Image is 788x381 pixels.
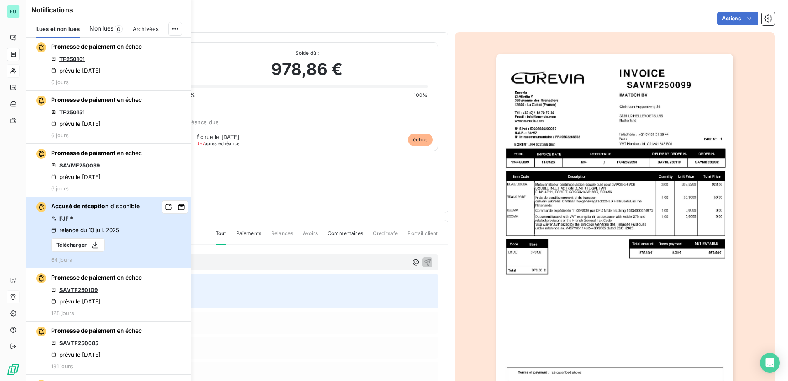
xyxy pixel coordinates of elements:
a: SAVMF250099 [59,162,100,169]
span: Promesse de paiement [51,149,115,156]
span: en échec [117,149,142,156]
span: Promesse de paiement [51,43,115,50]
button: Accusé de réception disponibleFJF *relance du 10 juil. 2025Télécharger64 jours [26,197,191,268]
span: en échec [117,274,142,281]
div: prévu le [DATE] [51,67,101,74]
div: prévu le [DATE] [51,298,101,305]
span: Relances [271,230,293,244]
button: Actions [717,12,758,25]
div: EU [7,5,20,18]
div: prévu le [DATE] [51,174,101,180]
a: SAVTF250109 [59,287,98,293]
span: Lues et non lues [36,26,80,32]
span: Échéance due [181,119,219,125]
span: 6 jours [51,79,69,85]
span: J+7 [197,141,204,146]
span: Accusé de réception [51,202,109,209]
span: Échue le [DATE] [197,134,239,140]
div: prévu le [DATE] [51,120,101,127]
span: Avoirs [303,230,318,244]
button: Promesse de paiement en échecSAVTF250109prévu le [DATE]128 jours [26,268,191,322]
span: Non lues [89,24,113,33]
div: relance du 10 juil. 2025 [51,227,119,233]
span: en échec [117,96,142,103]
div: prévu le [DATE] [51,351,101,358]
span: 6 jours [51,185,69,192]
span: après échéance [197,141,239,146]
button: Promesse de paiement en échecSAVMF250099prévu le [DATE]6 jours [26,144,191,197]
span: 6 jours [51,132,69,139]
span: Portail client [408,230,438,244]
span: Promesse de paiement [51,96,115,103]
span: 64 jours [51,256,72,263]
img: Logo LeanPay [7,363,20,376]
a: SAVTF250085 [59,340,98,346]
span: 131 jours [51,363,73,369]
h6: Notifications [31,5,186,15]
span: Tout [216,230,226,245]
span: en échec [117,43,142,50]
span: échue [408,134,433,146]
span: 128 jours [51,310,74,316]
span: Promesse de paiement [51,274,115,281]
button: Promesse de paiement en échecSAVTF250085prévu le [DATE]131 jours [26,322,191,375]
button: Promesse de paiement en échecTF250161prévu le [DATE]6 jours [26,38,191,91]
span: Promesse de paiement [51,327,115,334]
button: Promesse de paiement en échecTF250151prévu le [DATE]6 jours [26,91,191,144]
button: Télécharger [51,238,105,252]
a: TF250151 [59,109,85,115]
span: Solde dû : [186,49,427,57]
span: Creditsafe [373,230,398,244]
span: 978,86 € [271,57,342,82]
a: FJF * [59,215,73,222]
a: TF250161 [59,56,85,62]
span: en échec [117,327,142,334]
span: Commentaires [328,230,363,244]
span: Archivées [133,26,159,32]
span: disponible [110,202,140,209]
span: 100% [414,92,428,99]
span: Paiements [236,230,261,244]
div: Open Intercom Messenger [760,353,780,373]
span: 0 [115,25,123,33]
